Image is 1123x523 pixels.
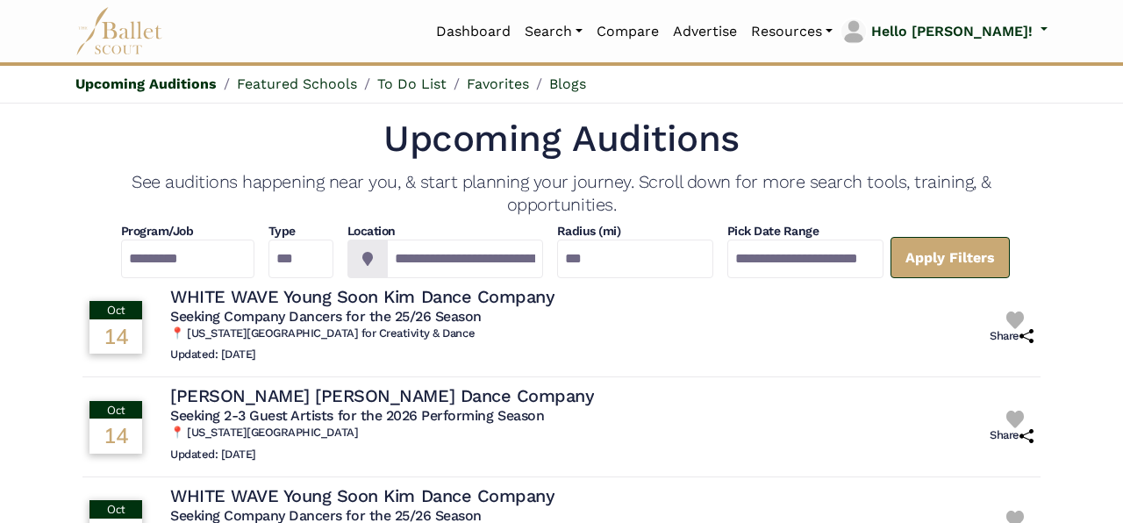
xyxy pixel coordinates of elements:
a: Advertise [666,13,744,50]
a: Apply Filters [891,237,1010,278]
h4: [PERSON_NAME] [PERSON_NAME] Dance Company [170,384,594,407]
img: profile picture [841,19,866,44]
a: Favorites [467,75,529,92]
a: Upcoming Auditions [75,75,217,92]
h4: Radius (mi) [557,223,621,240]
a: To Do List [377,75,447,92]
h6: Updated: [DATE] [170,347,561,362]
a: Featured Schools [237,75,357,92]
h4: Location [347,223,543,240]
div: 14 [89,419,142,452]
a: Blogs [549,75,586,92]
h6: Share [990,329,1034,344]
a: Search [518,13,590,50]
h6: 📍 [US_STATE][GEOGRAPHIC_DATA] for Creativity & Dance [170,326,561,341]
h1: Upcoming Auditions [82,115,1041,163]
div: 14 [89,319,142,353]
h5: Seeking 2-3 Guest Artists for the 2026 Performing Season [170,407,601,426]
h5: Seeking Company Dancers for the 25/26 Season [170,308,561,326]
a: profile picture Hello [PERSON_NAME]! [840,18,1048,46]
p: Hello [PERSON_NAME]! [871,20,1033,43]
h6: 📍 [US_STATE][GEOGRAPHIC_DATA] [170,426,601,441]
h4: Pick Date Range [727,223,883,240]
h4: WHITE WAVE Young Soon Kim Dance Company [170,484,554,507]
h6: Updated: [DATE] [170,448,601,462]
a: Resources [744,13,840,50]
input: Location [387,240,543,278]
h4: See auditions happening near you, & start planning your journey. Scroll down for more search tool... [82,170,1041,216]
h6: Share [990,428,1034,443]
a: Dashboard [429,13,518,50]
h4: Type [268,223,333,240]
h4: Program/Job [121,223,254,240]
a: Compare [590,13,666,50]
div: Oct [89,500,142,518]
div: Oct [89,401,142,419]
div: Oct [89,301,142,319]
h4: WHITE WAVE Young Soon Kim Dance Company [170,285,554,308]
